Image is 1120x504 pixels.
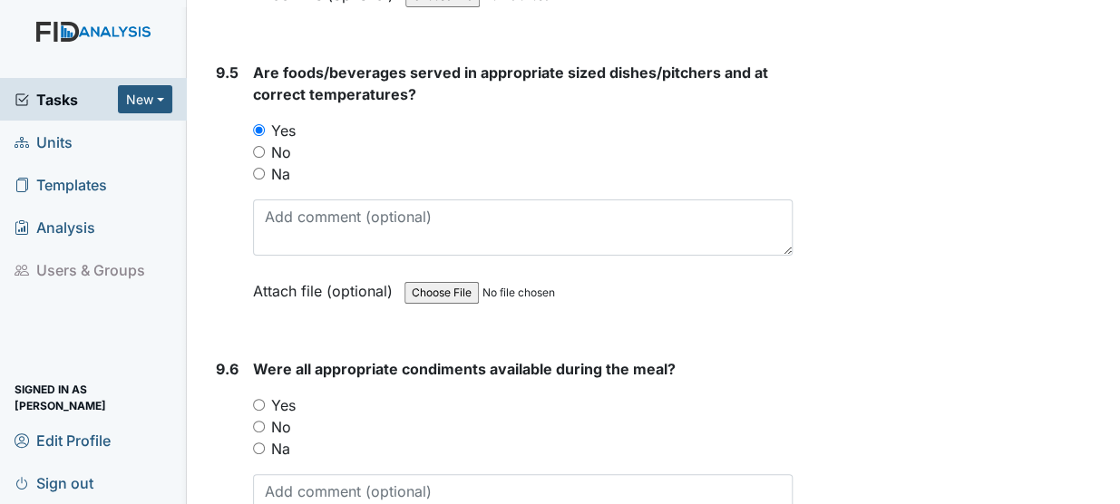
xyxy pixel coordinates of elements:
[253,360,676,378] span: Were all appropriate condiments available during the meal?
[15,213,95,241] span: Analysis
[271,141,291,163] label: No
[271,416,291,438] label: No
[253,124,265,136] input: Yes
[216,62,239,83] label: 9.5
[271,394,296,416] label: Yes
[271,163,290,185] label: Na
[15,89,118,111] a: Tasks
[216,358,239,380] label: 9.6
[253,421,265,432] input: No
[15,426,111,454] span: Edit Profile
[253,442,265,454] input: Na
[118,85,172,113] button: New
[271,438,290,460] label: Na
[253,146,265,158] input: No
[253,63,768,103] span: Are foods/beverages served in appropriate sized dishes/pitchers and at correct temperatures?
[15,383,172,412] span: Signed in as [PERSON_NAME]
[271,120,296,141] label: Yes
[253,399,265,411] input: Yes
[15,170,107,199] span: Templates
[253,168,265,179] input: Na
[15,469,93,497] span: Sign out
[15,128,73,156] span: Units
[253,270,400,302] label: Attach file (optional)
